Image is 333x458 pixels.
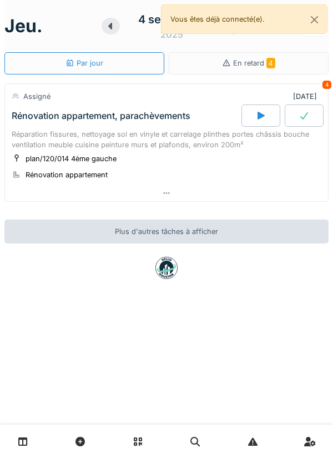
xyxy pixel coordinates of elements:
span: 4 [266,58,275,68]
div: Rénovation appartement [26,170,108,180]
div: plan/120/014 4ème gauche [26,153,117,164]
div: [DATE] [293,91,321,102]
div: Réparation fissures, nettoyage sol en vinyle et carrelage plinthes portes châssis bouche ventilat... [12,129,321,150]
div: 4 septembre [138,11,206,28]
div: 2025 [160,28,183,41]
img: badge-BVDL4wpA.svg [155,257,178,279]
div: Plus d'autres tâches à afficher [4,220,329,243]
span: En retard [233,59,275,67]
button: Close [302,5,327,34]
div: Vous êtes déjà connecté(e). [161,4,327,34]
div: Par jour [65,58,103,68]
div: 4 [322,81,331,89]
h1: jeu. [4,16,43,37]
div: Rénovation appartement, parachèvements [12,111,190,121]
div: Assigné [23,91,51,102]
